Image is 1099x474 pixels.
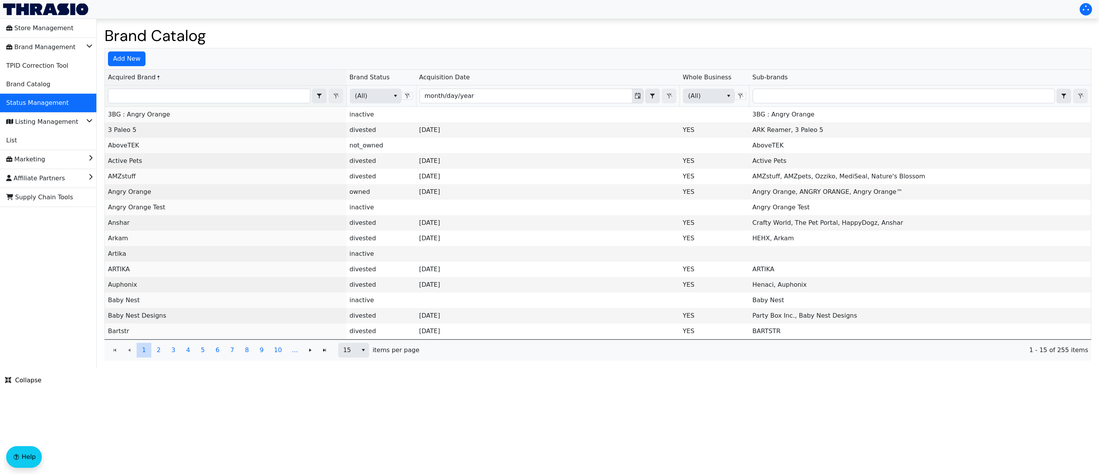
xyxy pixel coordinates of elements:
span: List [6,134,17,147]
a: Baby Nest Designs [108,312,166,319]
td: HEHX, Arkam [749,231,1091,246]
button: select [390,89,401,103]
span: 1 [142,346,146,355]
td: YES [680,231,749,246]
td: ARK Reamer, 3 Paleo 5 [749,122,1091,138]
td: YES [680,122,749,138]
a: 3 Paleo 5 [108,126,136,133]
span: Store Management [6,22,74,34]
a: Active Pets [108,157,142,164]
span: 2 [157,346,161,355]
span: 4 [186,346,190,355]
td: [DATE] [416,169,680,184]
span: Brand Status [349,73,390,82]
th: Filter [749,86,1091,107]
td: [DATE] [416,215,680,231]
th: Filter [346,86,416,107]
button: Page 2 [151,343,166,358]
button: select [1057,89,1071,103]
button: Page 10 [269,343,287,358]
button: Go to the next page [303,343,318,358]
span: 8 [245,346,249,355]
a: Auphonix [108,281,137,288]
a: Angry Orange Test [108,204,165,211]
td: [DATE] [416,323,680,339]
span: 5 [201,346,205,355]
td: [DATE] [416,262,680,277]
span: Acquisition Date [419,73,470,82]
td: 3BG : Angry Orange [749,107,1091,122]
span: Listing Management [6,116,78,128]
a: Artika [108,250,126,257]
span: Acquired Brand [108,73,156,82]
button: select [645,89,659,103]
a: Bartstr [108,327,129,335]
button: Page 3 [166,343,181,358]
a: Arkam [108,234,128,242]
button: select [312,89,326,103]
td: not_owned [346,138,416,153]
button: Go to the last page [317,343,332,358]
td: AboveTEK [749,138,1091,153]
button: Page 5 [195,343,210,358]
span: 6 [216,346,219,355]
span: 15 [343,346,353,355]
input: Filter [753,89,1054,103]
td: Angry Orange Test [749,200,1091,215]
a: Angry Orange [108,188,151,195]
td: Angry Orange, ANGRY ORANGE, Angry Orange™ [749,184,1091,200]
td: divested [346,308,416,323]
td: [DATE] [416,184,680,200]
span: 3 [171,346,175,355]
button: Page 8 [240,343,254,358]
button: select [358,343,369,357]
span: Sub-brands [752,73,787,82]
h1: Brand Catalog [104,26,1091,45]
td: [DATE] [416,308,680,323]
td: inactive [346,246,416,262]
td: YES [680,262,749,277]
span: Choose Operator [312,89,327,103]
td: [DATE] [416,231,680,246]
td: Active Pets [749,153,1091,169]
td: divested [346,231,416,246]
span: Brand Management [6,41,75,53]
button: Add New [108,51,146,66]
button: Page 6 [210,343,225,358]
span: Status Management [6,97,68,109]
input: Filter [108,89,310,103]
td: divested [346,277,416,293]
td: YES [680,308,749,323]
span: Collapse [5,376,41,385]
span: Help [22,452,36,462]
th: Filter [680,86,749,107]
img: Thrasio Logo [3,3,88,15]
td: Crafty World, The Pet Portal, HappyDogz, Anshar [749,215,1091,231]
button: Help floatingactionbutton [6,446,42,468]
span: 10 [274,346,282,355]
span: ... [292,346,298,355]
span: Affiliate Partners [6,172,65,185]
span: Supply Chain Tools [6,191,73,204]
td: YES [680,323,749,339]
span: (All) [355,91,383,101]
td: YES [680,277,749,293]
span: Page size [338,343,369,358]
a: AboveTEK [108,142,139,149]
td: ARTIKA [749,262,1091,277]
span: TPID Correction Tool [6,60,68,72]
td: inactive [346,107,416,122]
a: Baby Nest [108,296,140,304]
td: YES [680,153,749,169]
button: Toggle calendar [632,89,643,103]
td: divested [346,169,416,184]
td: inactive [346,293,416,308]
span: Choose Operator [645,89,660,103]
th: Filter [105,86,346,107]
a: AMZstuff [108,173,135,180]
div: Page 1 of 17 [104,339,1091,361]
td: YES [680,169,749,184]
span: items per page [373,346,419,355]
td: [DATE] [416,153,680,169]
